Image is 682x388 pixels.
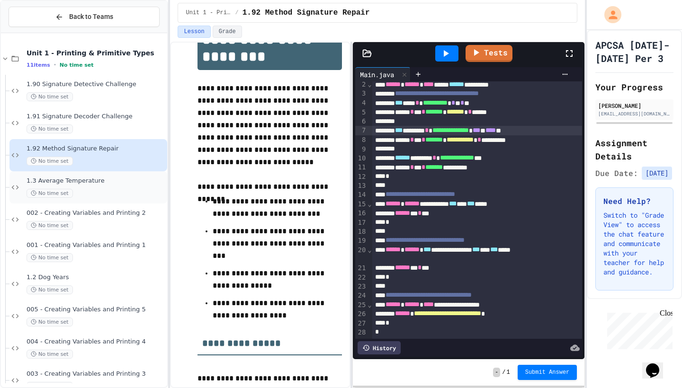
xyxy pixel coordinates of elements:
div: 14 [355,190,367,200]
div: 7 [355,126,367,135]
div: 22 [355,273,367,282]
div: 9 [355,145,367,154]
div: Main.java [355,70,399,79]
span: / [502,369,505,376]
span: No time set [27,350,73,359]
div: 4 [355,98,367,108]
div: 13 [355,181,367,190]
span: 003 - Creating Variables and Printing 3 [27,370,165,378]
div: 20 [355,246,367,264]
span: 1.3 Average Temperature [27,177,165,185]
h2: Assignment Details [595,136,673,163]
div: 8 [355,135,367,145]
button: Grade [213,26,242,38]
div: 26 [355,309,367,319]
span: No time set [27,124,73,133]
div: 28 [355,328,367,337]
div: 27 [355,319,367,328]
div: 3 [355,89,367,98]
div: My Account [594,4,624,26]
div: 25 [355,300,367,310]
div: Main.java [355,67,411,81]
span: Due Date: [595,168,638,179]
span: Submit Answer [525,369,570,376]
div: 21 [355,264,367,273]
span: No time set [27,221,73,230]
div: [PERSON_NAME] [598,101,671,110]
div: 11 [355,163,367,172]
div: [EMAIL_ADDRESS][DOMAIN_NAME] [598,110,671,117]
span: No time set [27,92,73,101]
div: 6 [355,117,367,126]
span: Unit 1 - Printing & Primitive Types [186,9,231,17]
span: No time set [27,189,73,198]
div: 17 [355,218,367,227]
span: 11 items [27,62,50,68]
span: / [235,9,238,17]
span: 002 - Creating Variables and Printing 2 [27,209,165,217]
span: No time set [27,285,73,294]
div: 2 [355,80,367,89]
div: 24 [355,291,367,300]
iframe: chat widget [642,350,673,379]
div: Chat with us now!Close [4,4,65,60]
span: Back to Teams [69,12,113,22]
span: Unit 1 - Printing & Primitive Types [27,49,165,57]
span: 1.92 Method Signature Repair [27,145,165,153]
div: 5 [355,108,367,117]
p: Switch to "Grade View" to access the chat feature and communicate with your teacher for help and ... [603,211,665,277]
div: 16 [355,209,367,218]
span: 1.90 Signature Detective Challenge [27,80,165,88]
span: No time set [27,157,73,166]
span: [DATE] [642,167,672,180]
div: 12 [355,172,367,181]
span: Fold line [367,301,372,309]
div: 18 [355,227,367,236]
span: Fold line [367,80,372,88]
span: No time set [27,317,73,326]
iframe: chat widget [603,309,673,349]
button: Lesson [178,26,210,38]
h1: APCSA [DATE]-[DATE] Per 3 [595,38,673,65]
div: History [358,341,401,354]
span: No time set [27,253,73,262]
span: No time set [60,62,94,68]
span: 001 - Creating Variables and Printing 1 [27,241,165,249]
span: Fold line [367,246,372,254]
button: Submit Answer [518,365,577,380]
span: 004 - Creating Variables and Printing 4 [27,338,165,346]
h2: Your Progress [595,80,673,94]
span: 1.2 Dog Years [27,273,165,282]
span: 1 [506,369,510,376]
a: Tests [466,45,512,62]
span: 1.91 Signature Decoder Challenge [27,113,165,121]
button: Back to Teams [9,7,160,27]
span: Fold line [367,200,372,208]
div: 15 [355,200,367,209]
h3: Need Help? [603,195,665,207]
div: 10 [355,154,367,163]
span: - [493,368,500,377]
span: 1.92 Method Signature Repair [242,7,370,18]
div: 23 [355,282,367,291]
span: 005 - Creating Variables and Printing 5 [27,306,165,314]
div: 19 [355,236,367,246]
span: • [54,61,56,69]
